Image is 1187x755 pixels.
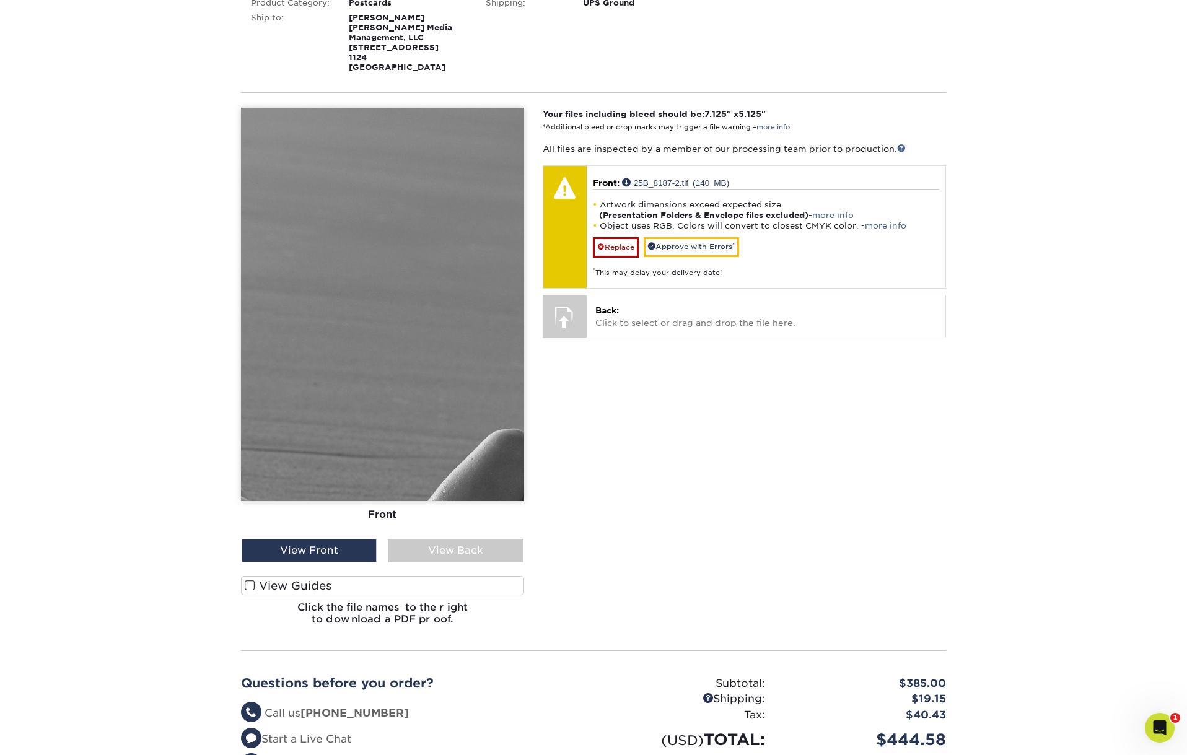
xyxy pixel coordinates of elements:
a: more info [756,123,790,131]
span: 7.125 [704,109,727,119]
span: Back: [595,305,619,315]
strong: [PHONE_NUMBER] [300,707,409,719]
a: Replace [593,237,639,257]
div: Tax: [593,707,774,723]
div: Subtotal: [593,676,774,692]
div: Ship to: [242,13,339,72]
small: *Additional bleed or crop marks may trigger a file warning – [543,123,790,131]
div: This may delay your delivery date! [593,258,939,278]
div: View Front [242,539,377,562]
div: Front [241,500,524,528]
a: Start a Live Chat [241,733,351,745]
a: more info [812,211,854,220]
div: $19.15 [774,691,955,707]
li: Object uses RGB. Colors will convert to closest CMYK color. - [593,220,939,231]
a: Approve with Errors* [644,237,739,256]
label: View Guides [241,576,524,595]
div: $40.43 [774,707,955,723]
strong: Your files including bleed should be: " x " [543,109,766,119]
div: Shipping: [593,691,774,707]
div: $444.58 [774,728,955,751]
strong: [PERSON_NAME] [PERSON_NAME] Media Management, LLC [STREET_ADDRESS] 1124 [GEOGRAPHIC_DATA] [349,13,452,72]
iframe: Intercom live chat [1145,713,1175,743]
span: Front: [593,178,620,188]
p: All files are inspected by a member of our processing team prior to production. [543,142,946,155]
iframe: Google Customer Reviews [3,717,105,751]
a: more info [865,221,906,230]
h6: Click the file names to the right to download a PDF proof. [241,601,524,635]
li: Call us [241,705,584,722]
a: 25B_8187-2.tif (140 MB) [622,178,730,186]
span: 1 [1170,713,1180,723]
div: $385.00 [774,676,955,692]
span: 5.125 [738,109,761,119]
p: Click to select or drag and drop the file here. [595,304,937,329]
h2: Questions before you order? [241,676,584,691]
li: Artwork dimensions exceed expected size. - [593,199,939,220]
strong: (Presentation Folders & Envelope files excluded) [599,211,808,220]
div: View Back [388,539,523,562]
div: TOTAL: [593,728,774,751]
small: (USD) [661,732,704,748]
